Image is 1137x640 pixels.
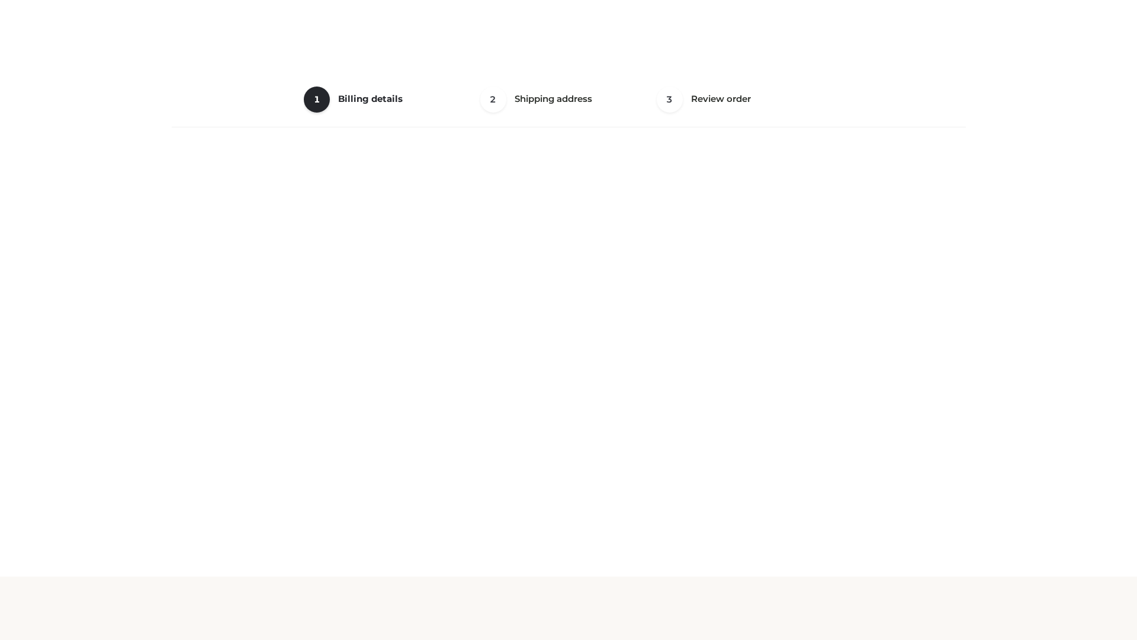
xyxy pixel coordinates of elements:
span: Shipping address [515,93,592,104]
span: 3 [657,87,683,113]
span: 1 [304,87,330,113]
span: Review order [691,93,751,104]
span: Billing details [338,93,403,104]
span: 2 [480,87,506,113]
